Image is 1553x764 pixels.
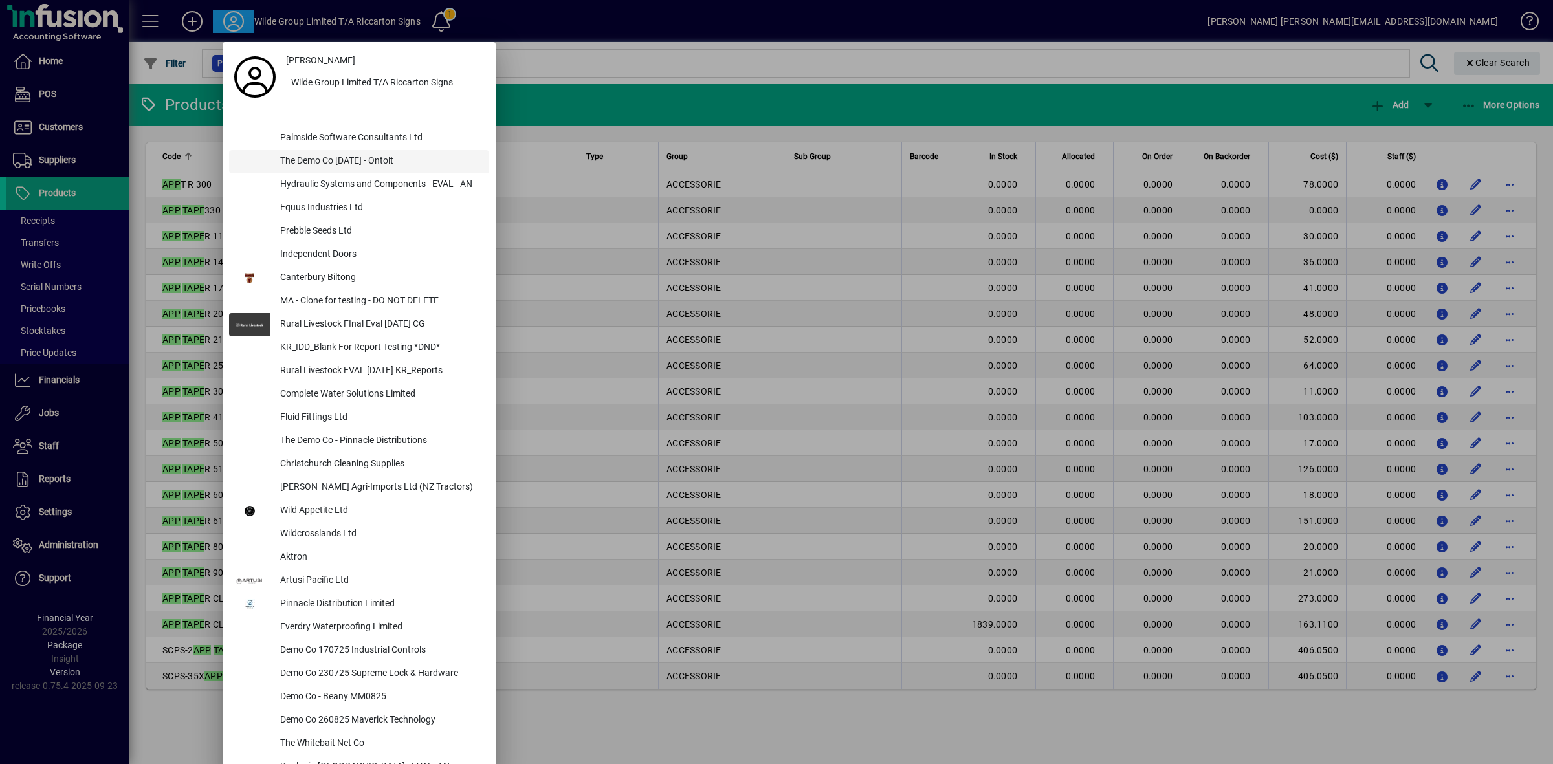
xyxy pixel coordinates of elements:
[270,313,489,336] div: Rural Livestock FInal Eval [DATE] CG
[270,499,489,523] div: Wild Appetite Ltd
[229,290,489,313] button: MA - Clone for testing - DO NOT DELETE
[270,127,489,150] div: Palmside Software Consultants Ltd
[229,243,489,267] button: Independent Doors
[270,732,489,756] div: The Whitebait Net Co
[270,243,489,267] div: Independent Doors
[229,499,489,523] button: Wild Appetite Ltd
[229,150,489,173] button: The Demo Co [DATE] - Ontoit
[270,383,489,406] div: Complete Water Solutions Limited
[270,290,489,313] div: MA - Clone for testing - DO NOT DELETE
[229,546,489,569] button: Aktron
[229,686,489,709] button: Demo Co - Beany MM0825
[270,453,489,476] div: Christchurch Cleaning Supplies
[270,267,489,290] div: Canterbury Biltong
[281,72,489,95] button: Wilde Group Limited T/A Riccarton Signs
[286,54,355,67] span: [PERSON_NAME]
[229,127,489,150] button: Palmside Software Consultants Ltd
[270,360,489,383] div: Rural Livestock EVAL [DATE] KR_Reports
[281,49,489,72] a: [PERSON_NAME]
[229,360,489,383] button: Rural Livestock EVAL [DATE] KR_Reports
[229,197,489,220] button: Equus Industries Ltd
[229,383,489,406] button: Complete Water Solutions Limited
[270,406,489,430] div: Fluid Fittings Ltd
[270,569,489,593] div: Artusi Pacific Ltd
[229,569,489,593] button: Artusi Pacific Ltd
[270,616,489,639] div: Everdry Waterproofing Limited
[270,662,489,686] div: Demo Co 230725 Supreme Lock & Hardware
[270,523,489,546] div: Wildcrosslands Ltd
[229,732,489,756] button: The Whitebait Net Co
[229,406,489,430] button: Fluid Fittings Ltd
[270,150,489,173] div: The Demo Co [DATE] - Ontoit
[270,593,489,616] div: Pinnacle Distribution Limited
[229,709,489,732] button: Demo Co 260825 Maverick Technology
[229,313,489,336] button: Rural Livestock FInal Eval [DATE] CG
[270,476,489,499] div: [PERSON_NAME] Agri-Imports Ltd (NZ Tractors)
[270,173,489,197] div: Hydraulic Systems and Components - EVAL - AN
[229,476,489,499] button: [PERSON_NAME] Agri-Imports Ltd (NZ Tractors)
[229,430,489,453] button: The Demo Co - Pinnacle Distributions
[229,173,489,197] button: Hydraulic Systems and Components - EVAL - AN
[270,546,489,569] div: Aktron
[270,709,489,732] div: Demo Co 260825 Maverick Technology
[270,639,489,662] div: Demo Co 170725 Industrial Controls
[229,639,489,662] button: Demo Co 170725 Industrial Controls
[270,197,489,220] div: Equus Industries Ltd
[270,220,489,243] div: Prebble Seeds Ltd
[270,686,489,709] div: Demo Co - Beany MM0825
[229,65,281,89] a: Profile
[270,430,489,453] div: The Demo Co - Pinnacle Distributions
[229,220,489,243] button: Prebble Seeds Ltd
[229,593,489,616] button: Pinnacle Distribution Limited
[229,662,489,686] button: Demo Co 230725 Supreme Lock & Hardware
[229,616,489,639] button: Everdry Waterproofing Limited
[229,523,489,546] button: Wildcrosslands Ltd
[229,453,489,476] button: Christchurch Cleaning Supplies
[270,336,489,360] div: KR_IDD_Blank For Report Testing *DND*
[229,267,489,290] button: Canterbury Biltong
[229,336,489,360] button: KR_IDD_Blank For Report Testing *DND*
